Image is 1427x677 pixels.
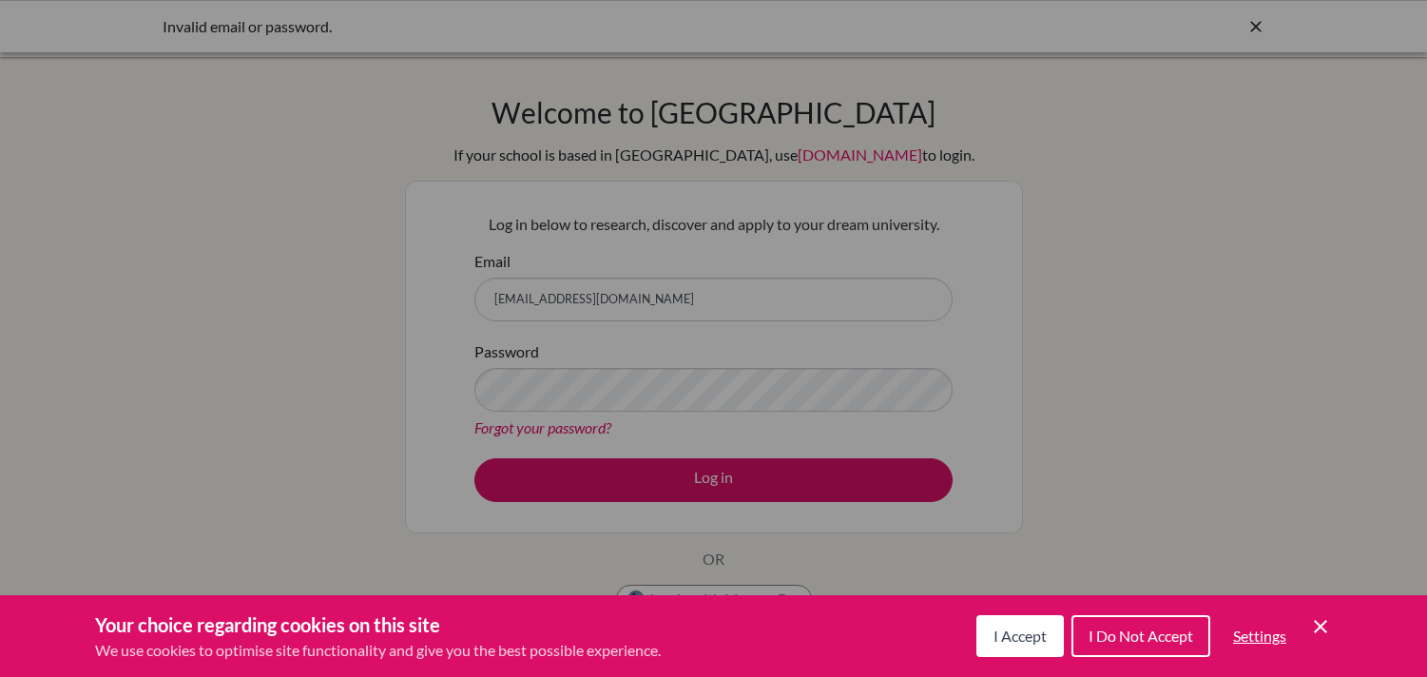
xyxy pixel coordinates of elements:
[1233,627,1286,645] span: Settings
[993,627,1047,645] span: I Accept
[95,639,661,662] p: We use cookies to optimise site functionality and give you the best possible experience.
[1309,615,1332,638] button: Save and close
[976,615,1064,657] button: I Accept
[95,610,661,639] h3: Your choice regarding cookies on this site
[1218,617,1302,655] button: Settings
[1089,627,1193,645] span: I Do Not Accept
[1071,615,1210,657] button: I Do Not Accept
